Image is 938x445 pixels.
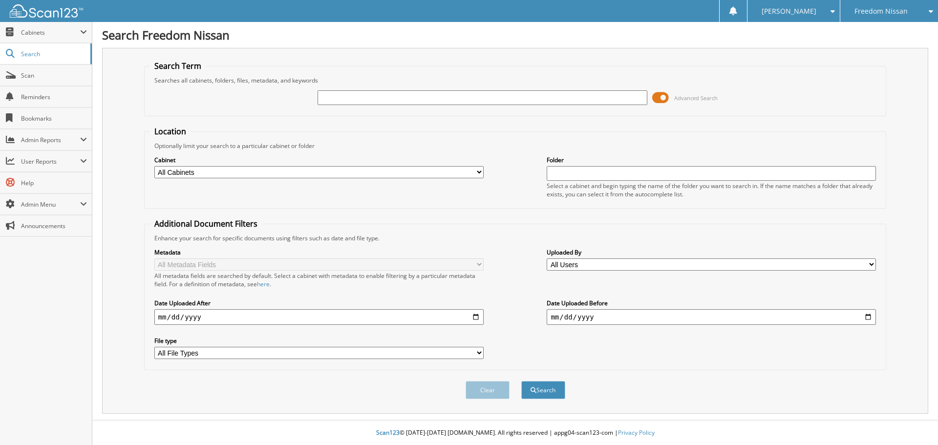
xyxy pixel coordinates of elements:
label: File type [154,337,484,345]
input: start [154,309,484,325]
span: Advanced Search [674,94,718,102]
img: scan123-logo-white.svg [10,4,83,18]
label: Uploaded By [547,248,876,256]
span: Cabinets [21,28,80,37]
div: All metadata fields are searched by default. Select a cabinet with metadata to enable filtering b... [154,272,484,288]
legend: Location [149,126,191,137]
legend: Search Term [149,61,206,71]
label: Date Uploaded Before [547,299,876,307]
div: Enhance your search for specific documents using filters such as date and file type. [149,234,881,242]
input: end [547,309,876,325]
a: Privacy Policy [618,428,655,437]
span: Help [21,179,87,187]
iframe: Chat Widget [889,398,938,445]
span: Reminders [21,93,87,101]
span: [PERSON_NAME] [762,8,816,14]
label: Date Uploaded After [154,299,484,307]
div: Optionally limit your search to a particular cabinet or folder [149,142,881,150]
span: Scan [21,71,87,80]
span: Freedom Nissan [854,8,908,14]
button: Clear [466,381,510,399]
a: here [257,280,270,288]
span: Search [21,50,85,58]
span: Admin Menu [21,200,80,209]
legend: Additional Document Filters [149,218,262,229]
span: User Reports [21,157,80,166]
span: Bookmarks [21,114,87,123]
span: Scan123 [376,428,400,437]
span: Announcements [21,222,87,230]
label: Folder [547,156,876,164]
div: © [DATE]-[DATE] [DOMAIN_NAME]. All rights reserved | appg04-scan123-com | [92,421,938,445]
span: Admin Reports [21,136,80,144]
div: Searches all cabinets, folders, files, metadata, and keywords [149,76,881,85]
label: Metadata [154,248,484,256]
h1: Search Freedom Nissan [102,27,928,43]
div: Select a cabinet and begin typing the name of the folder you want to search in. If the name match... [547,182,876,198]
label: Cabinet [154,156,484,164]
button: Search [521,381,565,399]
